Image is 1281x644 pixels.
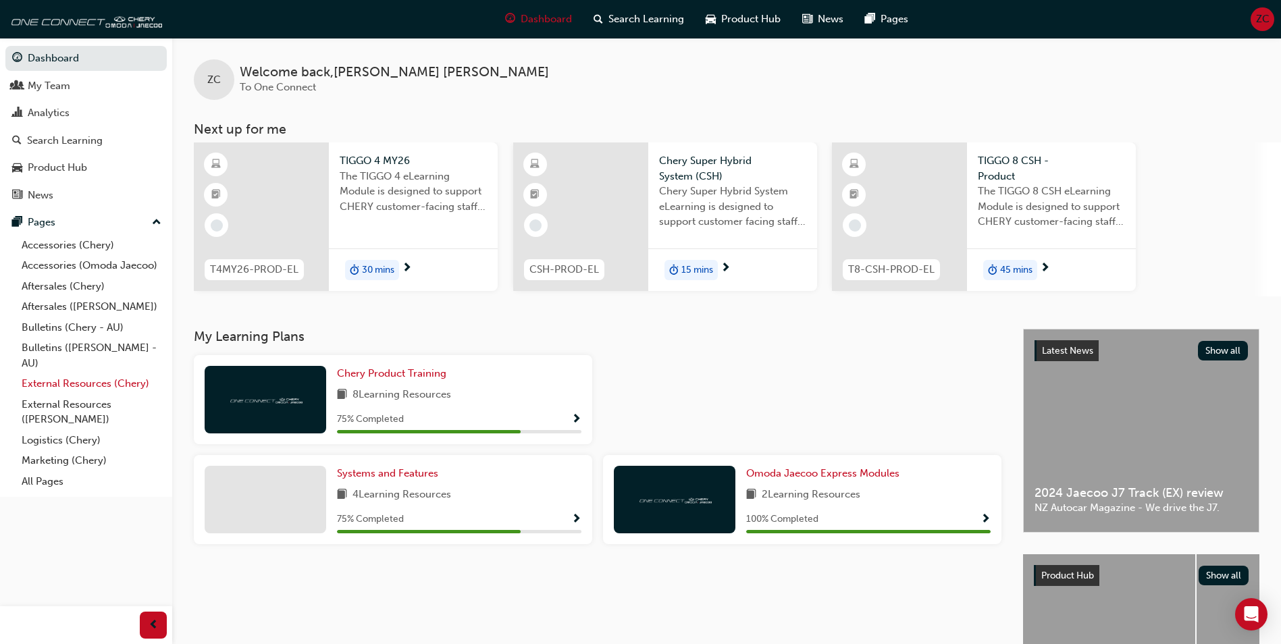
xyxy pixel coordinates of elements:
[402,263,412,275] span: next-icon
[1251,7,1274,31] button: ZC
[494,5,583,33] a: guage-iconDashboard
[340,153,487,169] span: TIGGO 4 MY26
[721,11,781,27] span: Product Hub
[240,65,549,80] span: Welcome back , [PERSON_NAME] [PERSON_NAME]
[1256,11,1270,27] span: ZC
[988,261,997,279] span: duration-icon
[1041,570,1094,581] span: Product Hub
[16,317,167,338] a: Bulletins (Chery - AU)
[5,128,167,153] a: Search Learning
[337,366,452,381] a: Chery Product Training
[832,142,1136,291] a: T8-CSH-PROD-ELTIGGO 8 CSH - ProductThe TIGGO 8 CSH eLearning Module is designed to support CHERY ...
[762,487,860,504] span: 2 Learning Resources
[12,53,22,65] span: guage-icon
[152,214,161,232] span: up-icon
[791,5,854,33] a: news-iconNews
[1042,345,1093,356] span: Latest News
[16,338,167,373] a: Bulletins ([PERSON_NAME] - AU)
[28,215,55,230] div: Pages
[637,493,712,506] img: oneconnect
[352,387,451,404] span: 8 Learning Resources
[854,5,919,33] a: pages-iconPages
[16,373,167,394] a: External Resources (Chery)
[12,217,22,229] span: pages-icon
[12,162,22,174] span: car-icon
[849,156,859,173] span: learningResourceType_ELEARNING-icon
[194,142,498,291] a: T4MY26-PROD-ELTIGGO 4 MY26The TIGGO 4 eLearning Module is designed to support CHERY customer-faci...
[12,107,22,119] span: chart-icon
[848,262,935,277] span: T8-CSH-PROD-EL
[706,11,716,28] span: car-icon
[337,467,438,479] span: Systems and Features
[695,5,791,33] a: car-iconProduct Hub
[16,471,167,492] a: All Pages
[350,261,359,279] span: duration-icon
[207,72,221,88] span: ZC
[669,261,679,279] span: duration-icon
[583,5,695,33] a: search-iconSearch Learning
[1198,341,1249,360] button: Show all
[865,11,875,28] span: pages-icon
[16,276,167,297] a: Aftersales (Chery)
[340,169,487,215] span: The TIGGO 4 eLearning Module is designed to support CHERY customer-facing staff with the product ...
[5,155,167,180] a: Product Hub
[529,219,542,232] span: learningRecordVerb_NONE-icon
[1235,598,1267,630] div: Open Intercom Messenger
[594,11,603,28] span: search-icon
[571,411,581,428] button: Show Progress
[337,466,444,481] a: Systems and Features
[12,190,22,202] span: news-icon
[28,105,70,121] div: Analytics
[746,512,818,527] span: 100 % Completed
[28,78,70,94] div: My Team
[5,210,167,235] button: Pages
[608,11,684,27] span: Search Learning
[28,160,87,176] div: Product Hub
[172,122,1281,137] h3: Next up for me
[5,101,167,126] a: Analytics
[1035,340,1248,362] a: Latest NewsShow all
[337,412,404,427] span: 75 % Completed
[513,142,817,291] a: CSH-PROD-ELChery Super Hybrid System (CSH)Chery Super Hybrid System eLearning is designed to supp...
[5,43,167,210] button: DashboardMy TeamAnalyticsSearch LearningProduct HubNews
[746,467,899,479] span: Omoda Jaecoo Express Modules
[981,511,991,528] button: Show Progress
[802,11,812,28] span: news-icon
[16,450,167,471] a: Marketing (Chery)
[849,186,859,204] span: booktick-icon
[16,394,167,430] a: External Resources ([PERSON_NAME])
[7,5,162,32] a: oneconnect
[505,11,515,28] span: guage-icon
[981,514,991,526] span: Show Progress
[337,487,347,504] span: book-icon
[1023,329,1259,533] a: Latest NewsShow all2024 Jaecoo J7 Track (EX) reviewNZ Autocar Magazine - We drive the J7.
[1035,500,1248,516] span: NZ Autocar Magazine - We drive the J7.
[746,487,756,504] span: book-icon
[1035,485,1248,501] span: 2024 Jaecoo J7 Track (EX) review
[16,255,167,276] a: Accessories (Omoda Jaecoo)
[881,11,908,27] span: Pages
[337,387,347,404] span: book-icon
[978,153,1125,184] span: TIGGO 8 CSH - Product
[530,156,540,173] span: learningResourceType_ELEARNING-icon
[211,186,221,204] span: booktick-icon
[681,263,713,278] span: 15 mins
[149,617,159,634] span: prev-icon
[362,263,394,278] span: 30 mins
[240,81,316,93] span: To One Connect
[28,188,53,203] div: News
[5,46,167,71] a: Dashboard
[659,184,806,230] span: Chery Super Hybrid System eLearning is designed to support customer facing staff with the underst...
[849,219,861,232] span: learningRecordVerb_NONE-icon
[5,74,167,99] a: My Team
[521,11,572,27] span: Dashboard
[1034,565,1249,587] a: Product HubShow all
[12,80,22,92] span: people-icon
[659,153,806,184] span: Chery Super Hybrid System (CSH)
[571,514,581,526] span: Show Progress
[228,393,303,406] img: oneconnect
[211,156,221,173] span: learningResourceType_ELEARNING-icon
[571,414,581,426] span: Show Progress
[1199,566,1249,585] button: Show all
